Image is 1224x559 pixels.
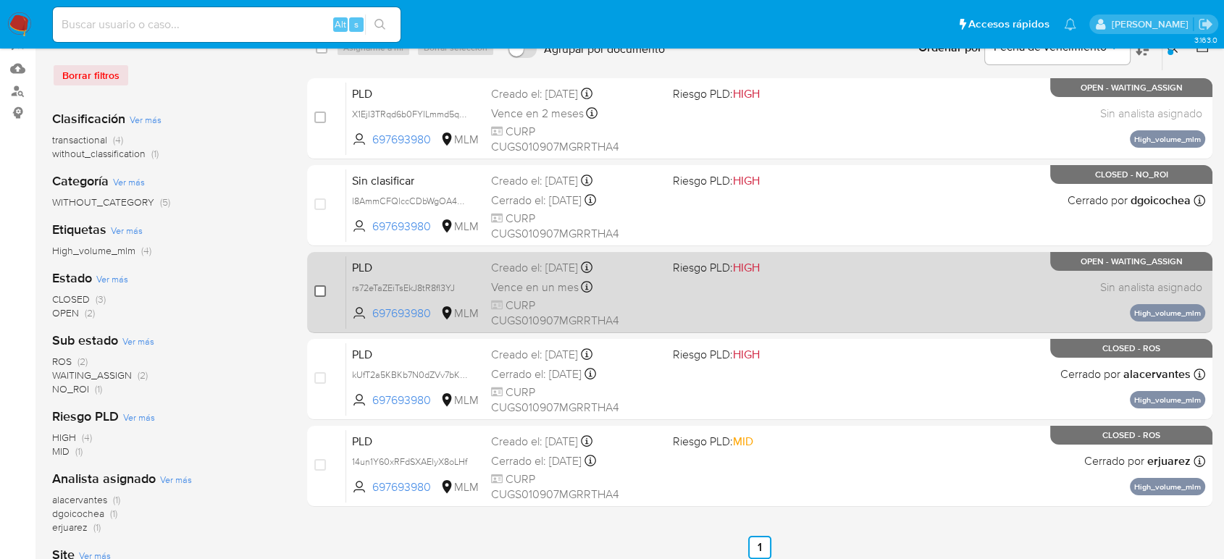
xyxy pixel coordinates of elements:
button: search-icon [365,14,395,35]
span: Accesos rápidos [968,17,1049,32]
span: 3.163.0 [1194,34,1217,46]
p: diego.gardunorosas@mercadolibre.com.mx [1111,17,1193,31]
span: s [354,17,359,31]
span: Alt [335,17,346,31]
a: Notificaciones [1064,18,1076,30]
a: Salir [1198,17,1213,32]
input: Buscar usuario o caso... [53,15,401,34]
